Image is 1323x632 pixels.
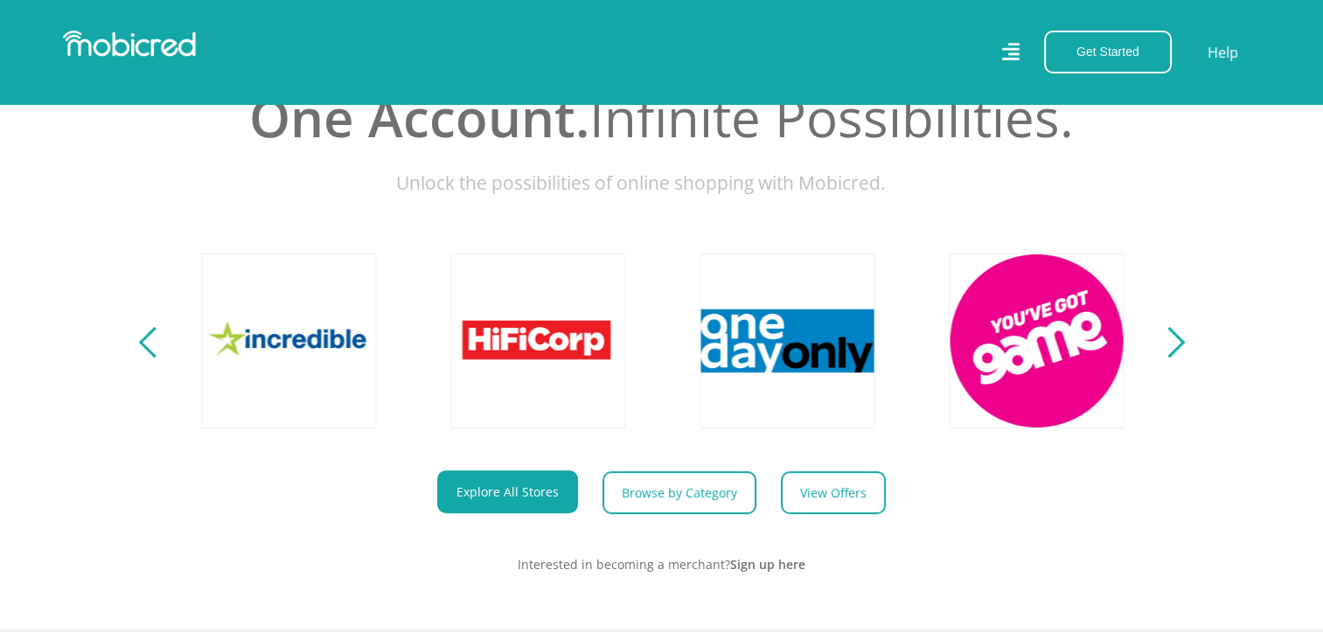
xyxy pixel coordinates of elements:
[1044,31,1172,73] button: Get Started
[1207,41,1239,64] a: Help
[1159,323,1180,358] button: Next
[730,556,805,573] a: Sign up here
[249,81,589,153] span: One Account.
[177,555,1147,573] p: Interested in becoming a merchant?
[143,323,165,358] button: Previous
[437,470,578,513] a: Explore All Stores
[177,86,1147,149] h2: Infinite Possibilities.
[602,471,756,514] a: Browse by Category
[63,31,196,57] img: Mobicred
[781,471,886,514] a: View Offers
[177,170,1147,198] p: Unlock the possibilities of online shopping with Mobicred.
